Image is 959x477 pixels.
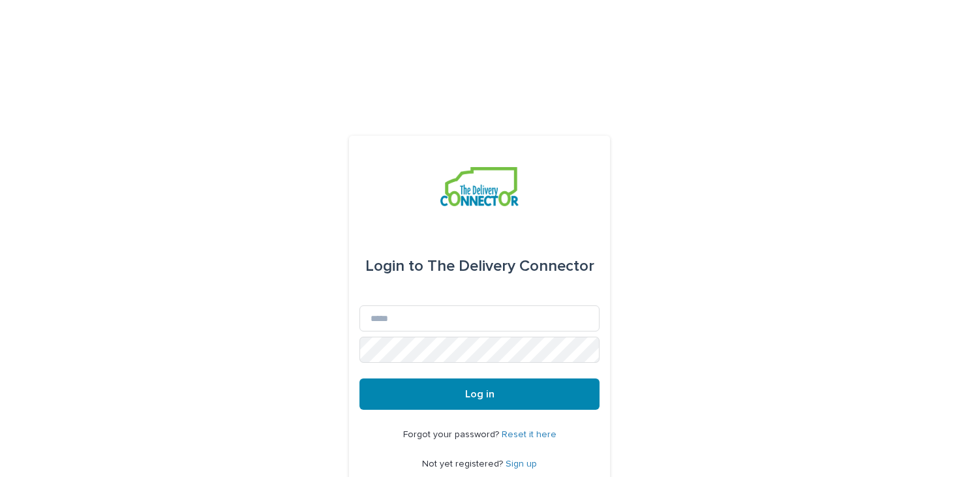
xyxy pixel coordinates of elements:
[365,258,423,274] span: Login to
[422,459,506,469] span: Not yet registered?
[506,459,537,469] a: Sign up
[465,389,495,399] span: Log in
[502,430,556,439] a: Reset it here
[365,248,594,285] div: The Delivery Connector
[440,167,518,206] img: aCWQmA6OSGG0Kwt8cj3c
[403,430,502,439] span: Forgot your password?
[359,378,600,410] button: Log in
